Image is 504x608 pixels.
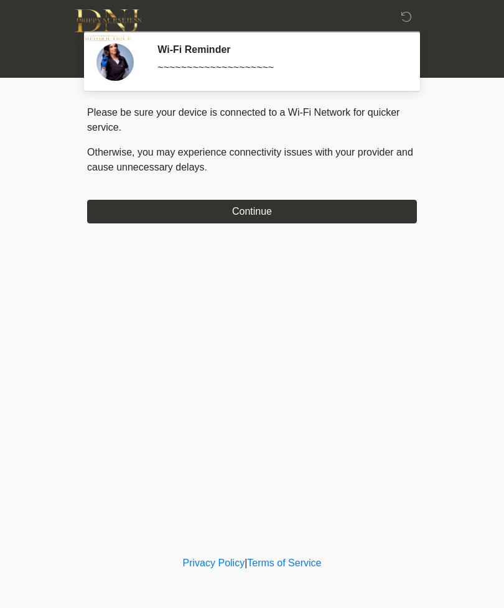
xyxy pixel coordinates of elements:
[183,558,245,568] a: Privacy Policy
[245,558,247,568] a: |
[87,105,417,135] p: Please be sure your device is connected to a Wi-Fi Network for quicker service.
[96,44,134,81] img: Agent Avatar
[157,60,398,75] div: ~~~~~~~~~~~~~~~~~~~~
[205,162,207,172] span: .
[87,200,417,223] button: Continue
[75,9,141,41] img: DNJ Med Boutique Logo
[247,558,321,568] a: Terms of Service
[87,145,417,175] p: Otherwise, you may experience connectivity issues with your provider and cause unnecessary delays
